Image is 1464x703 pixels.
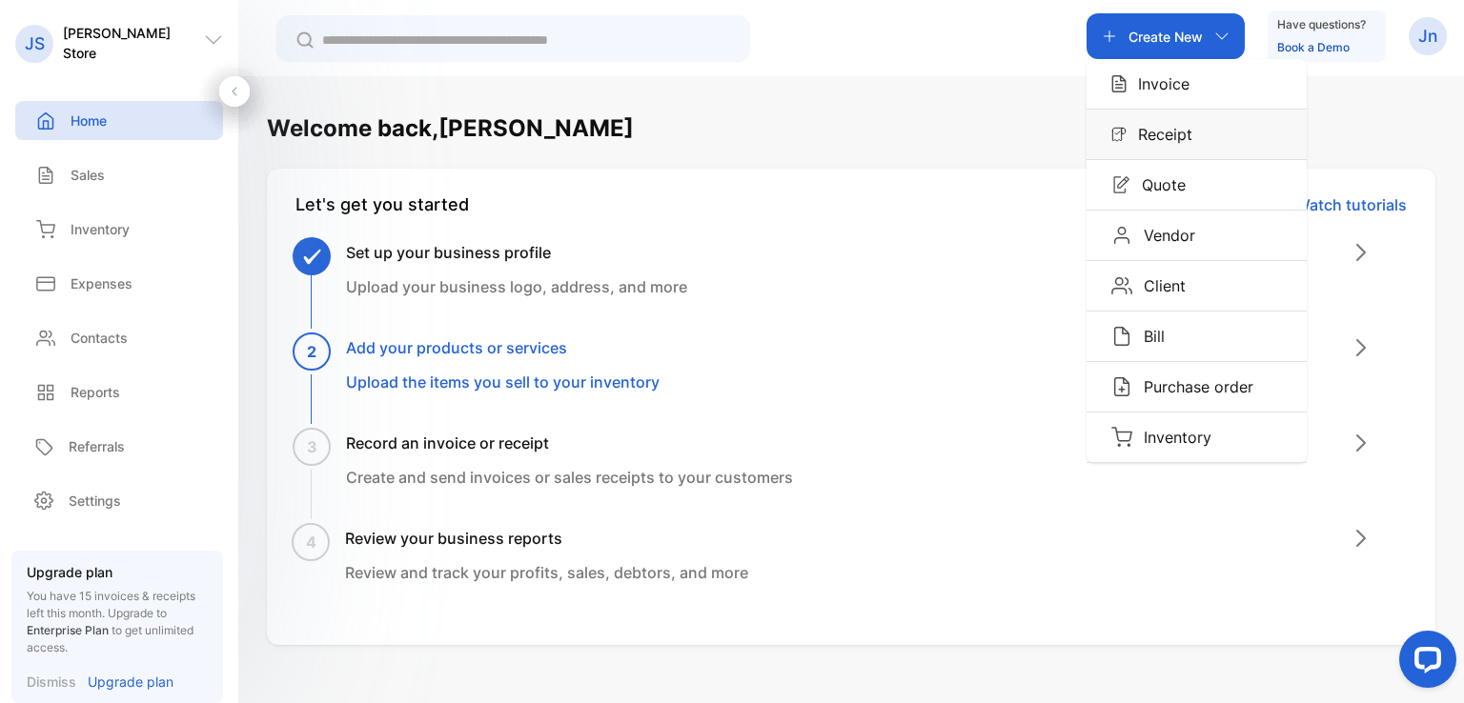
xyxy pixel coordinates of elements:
p: Sales [71,165,105,185]
span: 2 [307,340,316,363]
img: Icon [1111,127,1127,142]
a: Upgrade plan [76,672,173,692]
p: You have 15 invoices & receipts left this month. [27,588,208,656]
a: Watch tutorials [1265,191,1407,218]
p: Client [1132,274,1186,297]
p: Invoice [1127,72,1189,95]
p: Review and track your profits, sales, debtors, and more [345,561,748,584]
span: Upgrade to to get unlimited access. [27,606,193,654]
p: Vendor [1132,224,1195,247]
p: Dismiss [27,672,76,692]
p: Referrals [69,436,125,456]
button: Create NewIconInvoiceIconReceiptIconQuoteIconVendorIconClientIconBillIconPurchase orderIconInventory [1087,13,1245,59]
p: JS [25,31,45,56]
p: Settings [69,491,121,511]
span: Enterprise Plan [27,623,109,637]
div: Let's get you started [295,191,469,218]
h3: Add your products or services [346,336,660,359]
button: Jn [1409,13,1447,59]
h3: Set up your business profile [346,241,687,264]
p: Watch tutorials [1295,193,1407,216]
img: Icon [1111,175,1130,194]
p: Expenses [71,273,132,293]
h3: Record an invoice or receipt [346,432,793,454]
p: Upgrade plan [88,672,173,692]
p: Purchase order [1132,375,1253,398]
p: Have questions? [1277,15,1366,34]
p: Inventory [1132,426,1211,449]
h1: Welcome back, [PERSON_NAME] [267,111,634,146]
p: Create New [1128,27,1203,47]
p: Home [71,110,107,131]
img: Icon [1111,225,1132,246]
img: Icon [1111,326,1132,347]
img: Icon [1111,275,1132,296]
p: Jn [1418,24,1437,49]
img: Icon [1111,376,1132,397]
p: Receipt [1127,123,1192,146]
p: Upload the items you sell to your inventory [346,371,660,393]
p: Bill [1132,325,1165,348]
p: Contacts [71,328,128,348]
p: Upload your business logo, address, and more [346,275,687,298]
p: Quote [1130,173,1186,196]
p: Reports [71,382,120,402]
span: 4 [306,531,316,553]
p: Inventory [71,219,130,239]
p: [PERSON_NAME] Store [63,23,204,63]
img: Icon [1111,74,1127,93]
p: Upgrade plan [27,562,208,582]
span: 3 [307,435,317,458]
iframe: LiveChat chat widget [1384,623,1464,703]
a: Book a Demo [1277,40,1350,54]
img: Icon [1111,427,1132,448]
h3: Review your business reports [345,527,748,550]
p: Create and send invoices or sales receipts to your customers [346,466,793,489]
